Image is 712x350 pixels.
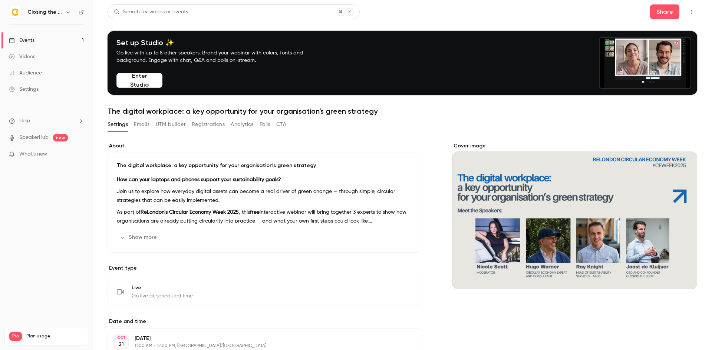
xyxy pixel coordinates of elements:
[117,231,161,243] button: Show more
[132,284,193,291] span: Live
[276,119,286,130] button: CTA
[132,292,193,300] span: Go live at scheduled time
[9,37,34,44] div: Events
[452,142,697,150] label: Cover image
[650,4,679,19] button: Share
[26,333,83,339] span: Plan usage
[192,119,225,130] button: Registrations
[108,107,697,116] h1: The digital workplace: a key opportunity for your organisation’s green strategy
[9,332,22,341] span: Pro
[115,335,128,340] div: OCT
[9,53,35,60] div: Videos
[260,119,270,130] button: Polls
[134,119,149,130] button: Emails
[19,117,30,125] span: Help
[117,162,413,169] p: The digital workplace: a key opportunity for your organisation’s green strategy
[117,208,413,226] p: As part of , this interactive webinar will bring together 3 experts to show how organisations are...
[9,86,39,93] div: Settings
[9,6,21,18] img: Closing the Loop
[75,151,84,158] iframe: Noticeable Trigger
[250,210,260,215] strong: free
[135,343,383,349] p: 11:00 AM - 12:00 PM, [GEOGRAPHIC_DATA]/[GEOGRAPHIC_DATA]
[116,49,320,64] p: Go live with up to 8 other speakers. Brand your webinar with colors, fonts and background. Engage...
[9,69,42,77] div: Audience
[117,177,281,182] strong: How can your laptops and phones support your sustainability goals?
[9,117,84,125] li: help-dropdown-opener
[108,264,422,272] p: Event type
[53,134,68,141] span: new
[116,73,162,88] button: Enter Studio
[19,134,49,141] a: SpeakerHub
[156,119,186,130] button: UTM builder
[27,9,62,16] h6: Closing the Loop
[114,8,188,16] div: Search for videos or events
[141,210,239,215] strong: ReLondon’s Circular Economy Week 2025
[108,119,128,130] button: Settings
[117,187,413,205] p: Join us to explore how everyday digital assets can become a real driver of green change — through...
[108,318,422,325] label: Date and time
[116,38,320,47] h4: Set up Studio ✨
[119,341,124,348] p: 21
[231,119,254,130] button: Analytics
[135,335,383,342] p: [DATE]
[108,142,422,150] label: About
[19,150,47,158] span: What's new
[452,142,697,289] section: Cover image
